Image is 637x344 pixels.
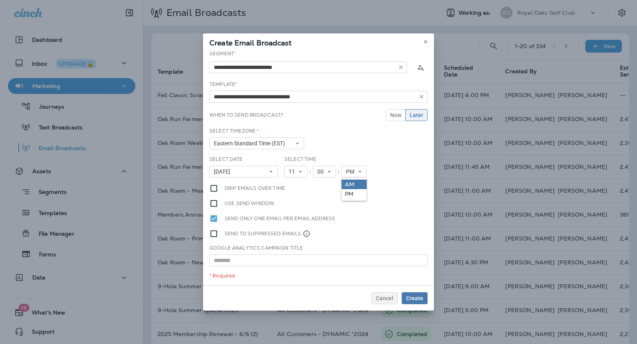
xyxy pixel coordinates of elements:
[410,112,423,118] span: Later
[284,156,317,162] label: Select Time
[203,33,434,50] div: Create Email Broadcast
[209,112,283,118] label: When to send broadcast?
[209,166,278,178] button: [DATE]
[413,60,428,74] button: Calculate the estimated number of emails to be sent based on selected segment. (This could take a...
[342,166,367,178] button: PM
[307,166,313,178] div: :
[225,199,274,208] label: Use send window
[390,112,401,118] span: Now
[313,166,336,178] button: 00
[342,180,367,189] a: AM
[214,168,233,175] span: [DATE]
[209,51,236,57] label: Segment
[225,184,285,193] label: Drip emails over time
[346,168,358,175] span: PM
[405,109,428,121] button: Later
[289,168,298,175] span: 11
[284,166,307,178] button: 11
[209,273,428,279] div: * Required
[386,109,406,121] button: Now
[209,245,303,251] label: Google Analytics Campaign Title
[336,166,342,178] div: :
[225,229,311,238] label: Send to suppressed emails.
[402,292,428,304] button: Create
[376,295,393,301] span: Cancel
[225,214,335,223] label: Send only one email per email address
[371,292,398,304] button: Cancel
[342,189,367,199] a: PM
[317,168,327,175] span: 00
[214,140,288,147] span: Eastern Standard Time (EST)
[209,156,243,162] label: Select Date
[209,81,237,88] label: Template
[406,295,423,301] span: Create
[209,128,259,134] label: Select Timezone
[209,137,304,149] button: Eastern Standard Time (EST)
